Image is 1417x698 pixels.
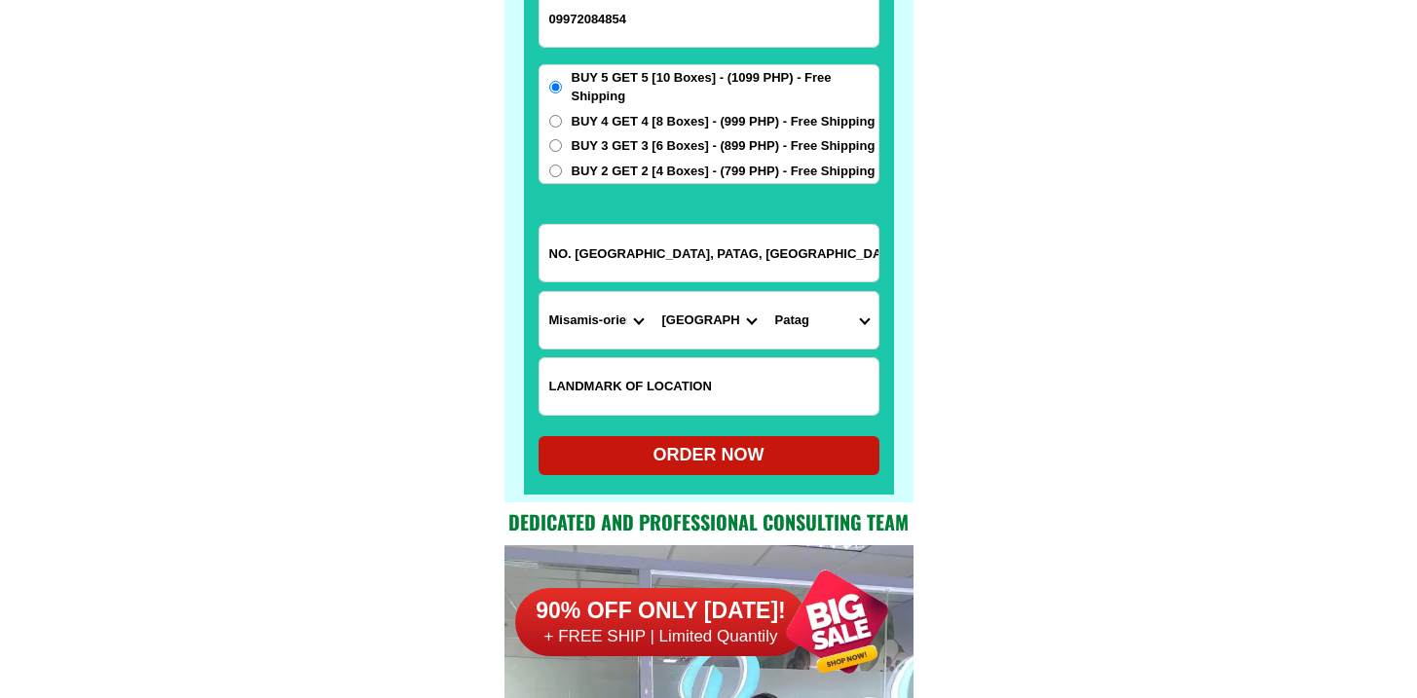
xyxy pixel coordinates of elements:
select: Select commune [765,292,878,349]
h6: 90% OFF ONLY [DATE]! [515,597,807,626]
select: Select province [540,292,653,349]
input: Input LANDMARKOFLOCATION [540,358,878,415]
h2: Dedicated and professional consulting team [504,507,914,536]
span: BUY 2 GET 2 [4 Boxes] - (799 PHP) - Free Shipping [572,162,876,181]
input: Input address [540,225,878,281]
span: BUY 3 GET 3 [6 Boxes] - (899 PHP) - Free Shipping [572,136,876,156]
input: BUY 4 GET 4 [8 Boxes] - (999 PHP) - Free Shipping [549,115,562,128]
input: BUY 3 GET 3 [6 Boxes] - (899 PHP) - Free Shipping [549,139,562,152]
input: BUY 2 GET 2 [4 Boxes] - (799 PHP) - Free Shipping [549,165,562,177]
div: ORDER NOW [539,442,879,468]
input: BUY 5 GET 5 [10 Boxes] - (1099 PHP) - Free Shipping [549,81,562,93]
span: BUY 5 GET 5 [10 Boxes] - (1099 PHP) - Free Shipping [572,68,878,106]
span: BUY 4 GET 4 [8 Boxes] - (999 PHP) - Free Shipping [572,112,876,131]
select: Select district [653,292,765,349]
h6: + FREE SHIP | Limited Quantily [515,626,807,647]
